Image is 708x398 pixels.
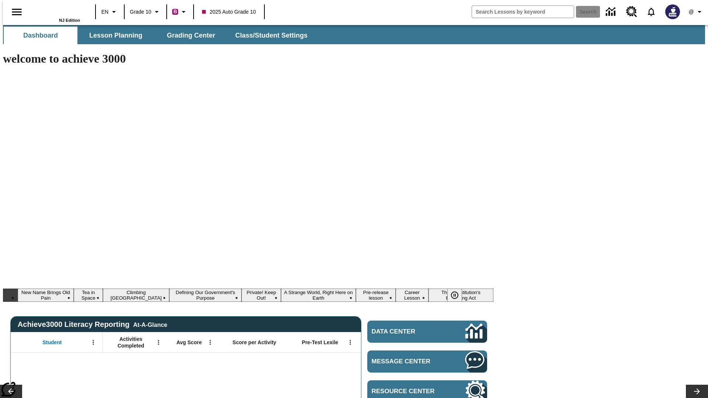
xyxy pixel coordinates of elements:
[98,5,122,18] button: Language: EN, Select a language
[367,350,487,373] a: Message Center
[4,27,77,44] button: Dashboard
[396,289,428,302] button: Slide 8 Career Lesson
[642,2,661,21] a: Notifications
[169,5,191,18] button: Boost Class color is violet red. Change class color
[472,6,574,18] input: search field
[169,289,242,302] button: Slide 4 Defining Our Government's Purpose
[686,385,708,398] button: Lesson carousel, Next
[345,337,356,348] button: Open Menu
[42,339,62,346] span: Student
[665,4,680,19] img: Avatar
[3,52,493,66] h1: welcome to achieve 3000
[372,358,443,365] span: Message Center
[447,289,469,302] div: Pause
[74,289,103,302] button: Slide 2 Tea in Space
[356,289,396,302] button: Slide 7 Pre-release lesson
[601,2,622,22] a: Data Center
[229,27,313,44] button: Class/Student Settings
[23,31,58,40] span: Dashboard
[18,289,74,302] button: Slide 1 New Name Brings Old Pain
[133,320,167,328] div: At-A-Glance
[127,5,164,18] button: Grade: Grade 10, Select a grade
[32,3,80,18] a: Home
[176,339,202,346] span: Avg Score
[107,336,155,349] span: Activities Completed
[173,7,177,16] span: B
[101,8,108,16] span: EN
[6,1,28,23] button: Open side menu
[167,31,215,40] span: Grading Center
[18,320,167,329] span: Achieve3000 Literacy Reporting
[367,321,487,343] a: Data Center
[242,289,281,302] button: Slide 5 Private! Keep Out!
[153,337,164,348] button: Open Menu
[103,289,169,302] button: Slide 3 Climbing Mount Tai
[32,3,80,22] div: Home
[89,31,142,40] span: Lesson Planning
[428,289,493,302] button: Slide 9 The Constitution's Balancing Act
[88,337,99,348] button: Open Menu
[447,289,462,302] button: Pause
[372,388,443,395] span: Resource Center
[622,2,642,22] a: Resource Center, Will open in new tab
[235,31,308,40] span: Class/Student Settings
[205,337,216,348] button: Open Menu
[202,8,256,16] span: 2025 Auto Grade 10
[302,339,339,346] span: Pre-Test Lexile
[3,27,314,44] div: SubNavbar
[154,27,228,44] button: Grading Center
[684,5,708,18] button: Profile/Settings
[233,339,277,346] span: Score per Activity
[281,289,356,302] button: Slide 6 A Strange World, Right Here on Earth
[3,25,705,44] div: SubNavbar
[79,27,153,44] button: Lesson Planning
[688,8,694,16] span: @
[130,8,151,16] span: Grade 10
[661,2,684,21] button: Select a new avatar
[59,18,80,22] span: NJ Edition
[372,328,441,335] span: Data Center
